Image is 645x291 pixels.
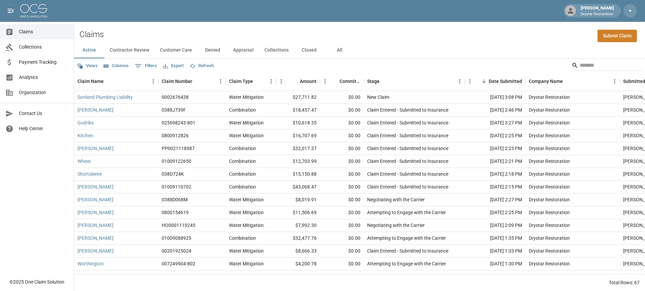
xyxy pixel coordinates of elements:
div: $0.00 [320,129,364,142]
div: 0388D068M [162,196,188,203]
div: 01009122650 [162,158,191,165]
div: Attempting to Engage with the Carrier [367,273,446,280]
button: Collections [259,42,294,58]
div: Amount [276,72,320,91]
div: Combination [229,235,256,241]
div: Claim Number [158,72,226,91]
div: Attempting to Engage with the Carrier [367,209,446,216]
button: Sort [330,77,340,86]
div: 01009110702 [162,183,191,190]
div: [PERSON_NAME] [578,5,617,17]
div: Committed Amount [340,72,360,91]
a: Sunland Plumbing Liability [77,94,133,100]
a: [PERSON_NAME] [77,222,114,229]
button: Sort [253,77,262,86]
div: 0388J739F [162,107,186,113]
div: [DATE] 2:23 PM [465,142,525,155]
div: Negotiating with the Carrier [367,222,425,229]
span: Claims [19,28,68,35]
div: $27,711.82 [276,91,320,104]
button: Contractor Review [104,42,155,58]
a: [PERSON_NAME] [77,273,114,280]
div: 0387W941G [162,273,188,280]
div: Water Mitigation [229,209,264,216]
div: Water Mitigation [229,119,264,126]
div: [DATE] 2:15 PM [465,181,525,194]
div: $0.00 [320,117,364,129]
div: Claim Number [162,72,192,91]
button: Active [74,42,104,58]
h2: Claims [79,30,104,39]
div: [DATE] 2:25 PM [465,129,525,142]
div: [DATE] 2:21 PM [465,155,525,168]
div: $7,992.30 [276,219,320,232]
div: $0.00 [320,155,364,168]
div: $0.00 [320,245,364,258]
div: $0.00 [320,104,364,117]
div: $43,068.47 [276,181,320,194]
a: Shortsleeve [77,171,102,177]
div: $0.00 [320,168,364,181]
div: Drystar Restoration [529,119,570,126]
button: Sort [479,77,489,86]
div: $12,703.99 [276,155,320,168]
div: Drystar Restoration [529,260,570,267]
div: [DATE] 2:09 PM [465,219,525,232]
div: Combination [229,183,256,190]
div: Negotiating with the Carrier [367,196,425,203]
div: Water Mitigation [229,94,264,100]
button: Sort [290,77,300,86]
div: Attempting to Engage with the Carrier [367,235,446,241]
div: Drystar Restoration [529,145,570,152]
div: Amount [300,72,317,91]
div: Claim Entered - Submitted to Insurance [367,132,448,139]
div: 0800912826 [162,132,189,139]
div: Company Name [525,72,620,91]
div: New Claim [367,94,389,100]
div: Claim Entered - Submitted to Insurance [367,119,448,126]
button: Sort [563,77,572,86]
button: Menu [610,76,620,86]
div: 01009088925 [162,235,191,241]
div: Drystar Restoration [529,235,570,241]
span: Collections [19,43,68,51]
div: $4,200.78 [276,258,320,270]
button: Denied [197,42,228,58]
button: Export [161,61,185,71]
div: Water Mitigation [229,132,264,139]
button: Select columns [102,61,130,71]
div: Drystar Restoration [529,158,570,165]
div: Claim Entered - Submitted to Insurance [367,183,448,190]
div: [DATE] 1:35 PM [465,232,525,245]
div: PP0021118987 [162,145,195,152]
div: Claim Name [77,72,104,91]
span: Organization [19,89,68,96]
div: 007249904-802 [162,260,195,267]
div: $0.00 [320,142,364,155]
div: Total Rows: 67 [609,279,640,286]
span: Contact Us [19,110,68,117]
div: Drystar Restoration [529,196,570,203]
a: [PERSON_NAME] [77,183,114,190]
a: Submit Claim [598,30,637,42]
a: Worthington [77,260,104,267]
div: Company Name [529,72,563,91]
div: Combination [229,171,256,177]
div: HO0001119245 [162,222,195,229]
div: Stage [364,72,465,91]
a: Gudriks [77,119,94,126]
a: [PERSON_NAME] [77,145,114,152]
div: $0.00 [320,270,364,283]
div: Date Submitted [465,72,525,91]
button: Sort [104,77,113,86]
div: Claim Entered - Submitted to Insurance [367,107,448,113]
div: © 2025 One Claim Solution [9,279,64,285]
div: Drystar Restoration [529,248,570,254]
div: 0800154619 [162,209,189,216]
div: [DATE] 2:46 PM [465,104,525,117]
div: Water Mitigation [229,273,264,280]
div: $8,666.33 [276,245,320,258]
button: Menu [148,76,158,86]
div: [DATE] 2:27 PM [465,194,525,206]
div: Water Mitigation [229,260,264,267]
